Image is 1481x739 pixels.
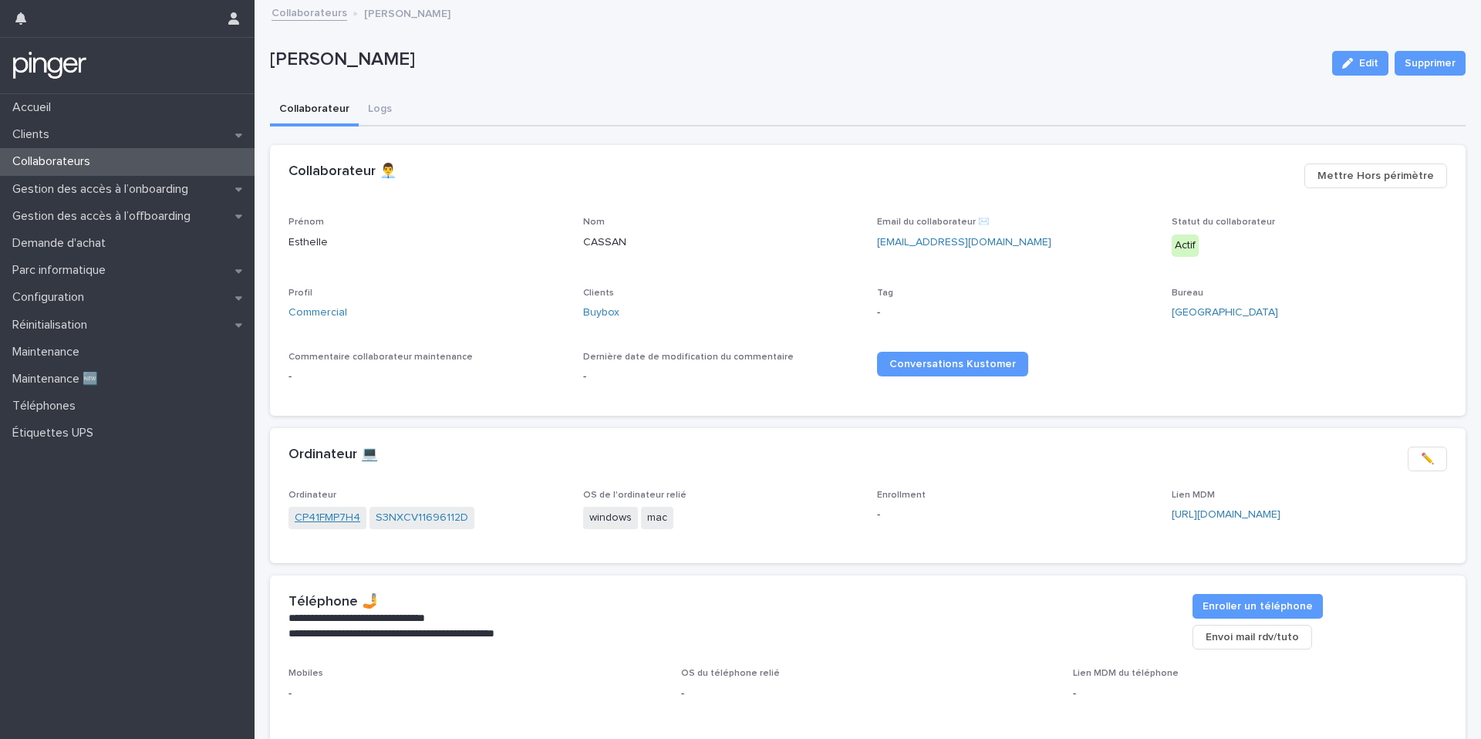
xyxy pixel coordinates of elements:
[364,4,450,21] p: [PERSON_NAME]
[583,507,638,529] span: windows
[288,305,347,321] a: Commercial
[1317,168,1434,184] span: Mettre Hors périmètre
[288,369,565,385] p: -
[1332,51,1388,76] button: Edit
[288,235,565,251] p: Esthelle
[295,510,360,526] a: CP41FMP7H4
[288,594,379,611] h2: Téléphone 🤳
[1206,629,1299,645] span: Envoi mail rdv/tuto
[1359,58,1378,69] span: Edit
[288,218,324,227] span: Prénom
[1172,235,1199,257] div: Actif
[877,237,1051,248] a: [EMAIL_ADDRESS][DOMAIN_NAME]
[272,3,347,21] a: Collaborateurs
[583,305,619,321] a: Buybox
[6,182,201,197] p: Gestion des accès à l’onboarding
[376,510,468,526] a: S3NXCV11696112D
[288,289,312,298] span: Profil
[641,507,673,529] span: mac
[583,491,687,500] span: OS de l'ordinateur relié
[681,686,1055,702] p: -
[359,94,401,127] button: Logs
[1405,56,1456,71] span: Supprimer
[288,447,378,464] h2: Ordinateur 💻
[877,289,893,298] span: Tag
[6,209,203,224] p: Gestion des accès à l’offboarding
[1193,625,1312,650] button: Envoi mail rdv/tuto
[1172,509,1280,520] a: [URL][DOMAIN_NAME]
[288,669,323,678] span: Mobiles
[6,426,106,440] p: Étiquettes UPS
[6,263,118,278] p: Parc informatique
[1172,289,1203,298] span: Bureau
[6,100,63,115] p: Accueil
[6,290,96,305] p: Configuration
[681,669,780,678] span: OS du téléphone relié
[1172,218,1275,227] span: Statut du collaborateur
[1193,594,1323,619] button: Enroller un téléphone
[6,318,100,332] p: Réinitialisation
[877,352,1028,376] a: Conversations Kustomer
[1304,164,1447,188] button: Mettre Hors périmètre
[288,164,396,181] h2: Collaborateur 👨‍💼
[1421,451,1434,467] span: ✏️
[1073,686,1447,702] p: -
[583,369,859,385] p: -
[877,491,926,500] span: Enrollment
[583,235,859,251] p: CASSAN
[6,372,110,386] p: Maintenance 🆕
[288,491,336,500] span: Ordinateur
[877,305,1153,321] p: -
[6,154,103,169] p: Collaborateurs
[1172,491,1215,500] span: Lien MDM
[6,345,92,359] p: Maintenance
[877,218,990,227] span: Email du collaborateur ✉️
[12,50,87,81] img: mTgBEunGTSyRkCgitkcU
[877,507,1153,523] p: -
[583,218,605,227] span: Nom
[583,353,794,362] span: Dernière date de modification du commentaire
[1172,305,1278,321] a: [GEOGRAPHIC_DATA]
[6,399,88,413] p: Téléphones
[1203,599,1313,614] span: Enroller un téléphone
[1073,669,1179,678] span: Lien MDM du téléphone
[270,94,359,127] button: Collaborateur
[1408,447,1447,471] button: ✏️
[288,353,473,362] span: Commentaire collaborateur maintenance
[889,359,1016,369] span: Conversations Kustomer
[1395,51,1466,76] button: Supprimer
[583,289,614,298] span: Clients
[6,127,62,142] p: Clients
[270,49,1320,71] p: [PERSON_NAME]
[288,686,663,702] p: -
[6,236,118,251] p: Demande d'achat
